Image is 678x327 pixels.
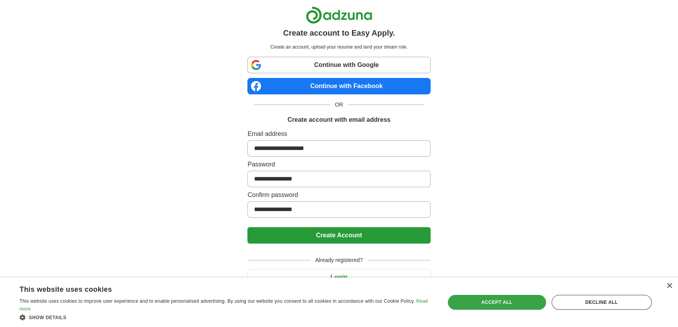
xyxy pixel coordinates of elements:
[247,129,430,139] label: Email address
[249,43,429,51] p: Create an account, upload your resume and land your dream role.
[448,295,546,310] div: Accept all
[20,298,415,304] span: This website uses cookies to improve user experience and to enable personalised advertising. By u...
[247,190,430,200] label: Confirm password
[552,295,652,310] div: Decline all
[247,160,430,169] label: Password
[20,313,432,321] div: Show details
[666,283,672,289] div: Close
[247,78,430,94] a: Continue with Facebook
[306,6,372,24] img: Adzuna logo
[20,282,413,294] div: This website uses cookies
[247,274,430,280] a: Login
[310,256,367,264] span: Already registered?
[247,57,430,73] a: Continue with Google
[247,269,430,285] button: Login
[247,227,430,244] button: Create Account
[330,101,348,109] span: OR
[283,27,395,39] h1: Create account to Easy Apply.
[29,315,67,320] span: Show details
[287,115,390,125] h1: Create account with email address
